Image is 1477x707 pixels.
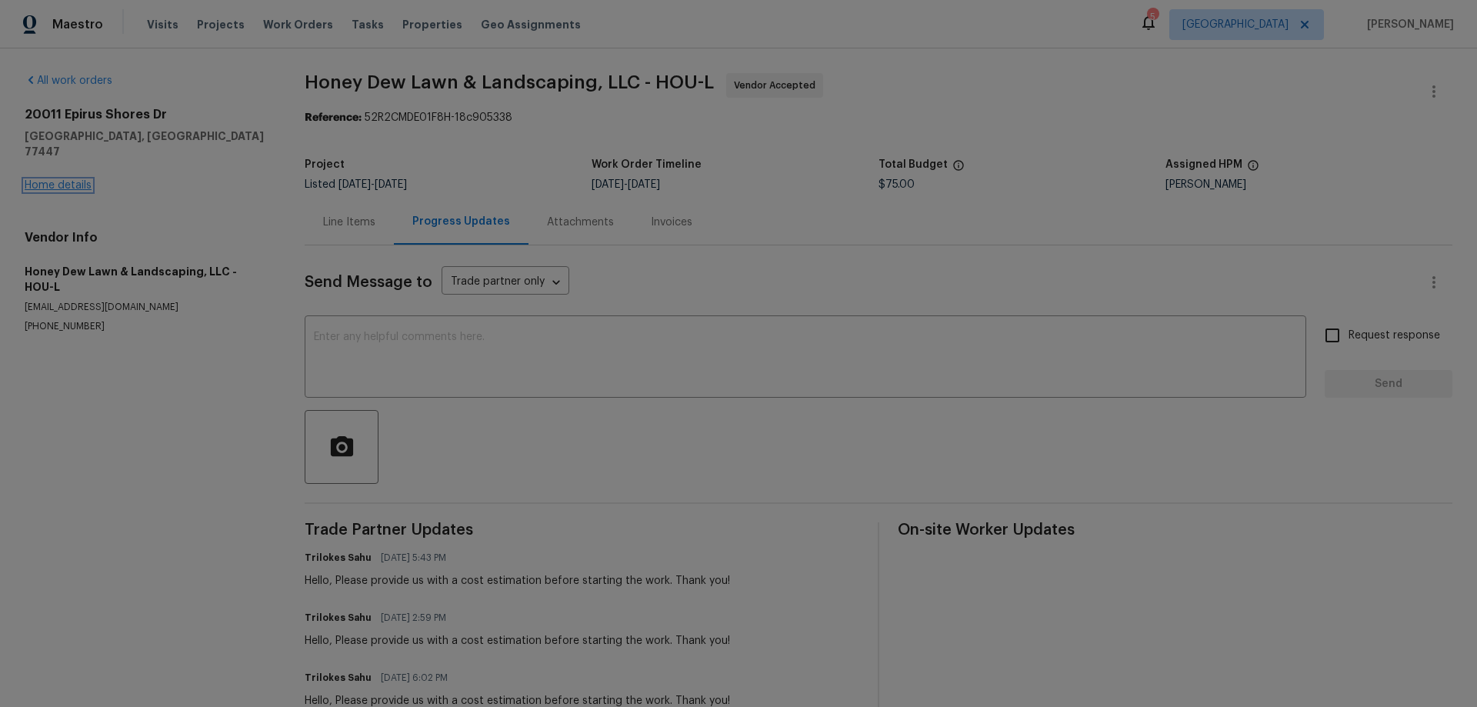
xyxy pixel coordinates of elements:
div: Trade partner only [442,270,569,295]
p: [PHONE_NUMBER] [25,320,268,333]
h6: Trilokes Sahu [305,610,372,625]
span: [DATE] [338,179,371,190]
span: [DATE] [592,179,624,190]
b: Reference: [305,112,362,123]
span: - [338,179,407,190]
span: Visits [147,17,178,32]
span: [GEOGRAPHIC_DATA] [1182,17,1289,32]
h6: Trilokes Sahu [305,550,372,565]
div: Hello, Please provide us with a cost estimation before starting the work. Thank you! [305,633,730,649]
div: Invoices [651,215,692,230]
span: The hpm assigned to this work order. [1247,159,1259,179]
h6: Trilokes Sahu [305,670,372,685]
span: [DATE] [628,179,660,190]
span: Honey Dew Lawn & Landscaping, LLC - HOU-L [305,73,714,92]
span: The total cost of line items that have been proposed by Opendoor. This sum includes line items th... [952,159,965,179]
a: Home details [25,180,92,191]
span: [DATE] [375,179,407,190]
h5: Project [305,159,345,170]
div: Line Items [323,215,375,230]
span: Projects [197,17,245,32]
div: Attachments [547,215,614,230]
span: [DATE] 2:59 PM [381,610,446,625]
h4: Vendor Info [25,230,268,245]
h5: Total Budget [879,159,948,170]
span: Properties [402,17,462,32]
span: Vendor Accepted [734,78,822,93]
h5: Honey Dew Lawn & Landscaping, LLC - HOU-L [25,264,268,295]
span: Geo Assignments [481,17,581,32]
h5: Work Order Timeline [592,159,702,170]
span: Request response [1349,328,1440,344]
span: [PERSON_NAME] [1361,17,1454,32]
span: Send Message to [305,275,432,290]
div: 5 [1147,9,1158,25]
a: All work orders [25,75,112,86]
span: [DATE] 5:43 PM [381,550,446,565]
span: $75.00 [879,179,915,190]
h2: 20011 Epirus Shores Dr [25,107,268,122]
div: 52R2CMDE01F8H-18c905338 [305,110,1452,125]
p: [EMAIL_ADDRESS][DOMAIN_NAME] [25,301,268,314]
h5: [GEOGRAPHIC_DATA], [GEOGRAPHIC_DATA] 77447 [25,128,268,159]
span: Tasks [352,19,384,30]
span: - [592,179,660,190]
h5: Assigned HPM [1165,159,1242,170]
div: Progress Updates [412,214,510,229]
div: Hello, Please provide us with a cost estimation before starting the work. Thank you! [305,573,730,589]
span: Maestro [52,17,103,32]
span: On-site Worker Updates [898,522,1452,538]
span: Trade Partner Updates [305,522,859,538]
span: Work Orders [263,17,333,32]
div: [PERSON_NAME] [1165,179,1452,190]
span: Listed [305,179,407,190]
span: [DATE] 6:02 PM [381,670,448,685]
